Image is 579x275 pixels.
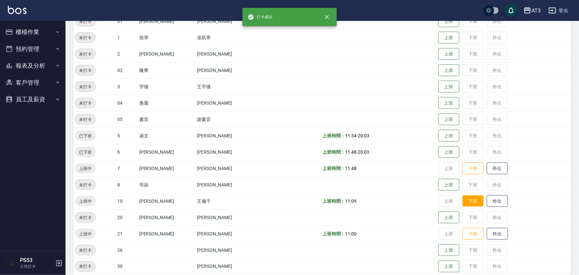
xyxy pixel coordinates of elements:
[196,46,263,62] td: [PERSON_NAME]
[196,193,263,209] td: 王儀千
[196,111,263,128] td: 謝書宜
[116,111,138,128] td: 05
[8,6,27,14] img: Logo
[138,226,196,242] td: [PERSON_NAME]
[196,13,263,29] td: [PERSON_NAME]
[196,144,263,160] td: [PERSON_NAME]
[438,212,459,224] button: 上班
[138,128,196,144] td: 淑文
[196,209,263,226] td: [PERSON_NAME]
[116,13,138,29] td: 01
[138,95,196,111] td: 惠麗
[322,166,345,171] b: 上班時間：
[20,264,53,269] p: 公司打卡
[138,177,196,193] td: 岢諭
[345,133,357,138] span: 11:34
[358,149,370,155] span: 20:03
[531,7,541,15] div: AT3
[5,257,18,270] img: Person
[75,263,95,270] span: 未打卡
[505,4,518,17] button: save
[487,195,508,207] button: 外出
[463,228,484,240] button: 下班
[438,113,459,126] button: 上班
[116,46,138,62] td: 2
[3,24,63,41] button: 櫃檯作業
[321,128,437,144] td: -
[196,160,263,177] td: [PERSON_NAME]
[138,111,196,128] td: 書宜
[116,29,138,46] td: 1
[116,95,138,111] td: 04
[75,67,95,74] span: 未打卡
[138,29,196,46] td: 筑葶
[248,14,273,20] span: 打卡成功
[438,146,459,158] button: 上班
[75,51,95,58] span: 未打卡
[438,261,459,273] button: 上班
[75,116,95,123] span: 未打卡
[138,13,196,29] td: [PERSON_NAME]
[196,95,263,111] td: [PERSON_NAME]
[75,231,96,237] span: 上班中
[3,91,63,108] button: 員工及薪資
[345,231,357,236] span: 11:00
[196,242,263,258] td: [PERSON_NAME]
[438,64,459,77] button: 上班
[487,228,508,240] button: 外出
[75,132,96,139] span: 已下班
[3,41,63,58] button: 預約管理
[345,166,357,171] span: 11:48
[196,226,263,242] td: [PERSON_NAME]
[438,48,459,60] button: 上班
[322,198,345,204] b: 上班時間：
[438,244,459,256] button: 上班
[3,57,63,74] button: 報表及分析
[438,97,459,109] button: 上班
[521,4,543,17] button: AT3
[20,257,53,264] h5: PS53
[116,78,138,95] td: 3
[116,242,138,258] td: 26
[75,198,96,205] span: 上班中
[196,258,263,275] td: [PERSON_NAME]
[358,133,370,138] span: 20:03
[138,78,196,95] td: 宇徵
[138,209,196,226] td: [PERSON_NAME]
[116,226,138,242] td: 21
[438,179,459,191] button: 上班
[75,34,95,41] span: 未打卡
[75,181,95,188] span: 未打卡
[116,258,138,275] td: 30
[463,163,484,175] button: 下班
[322,133,345,138] b: 上班時間：
[116,160,138,177] td: 7
[438,15,459,27] button: 上班
[196,177,263,193] td: [PERSON_NAME]
[116,209,138,226] td: 20
[322,231,345,236] b: 上班時間：
[196,29,263,46] td: 張筑葶
[438,130,459,142] button: 上班
[75,18,95,25] span: 未打卡
[75,214,95,221] span: 未打卡
[138,160,196,177] td: [PERSON_NAME]
[75,100,95,107] span: 未打卡
[438,32,459,44] button: 上班
[138,193,196,209] td: [PERSON_NAME]
[546,5,571,17] button: 登出
[487,163,508,175] button: 外出
[116,177,138,193] td: 8
[138,46,196,62] td: [PERSON_NAME]
[196,62,263,78] td: [PERSON_NAME]
[116,144,138,160] td: 6
[116,128,138,144] td: 5
[3,74,63,91] button: 客戶管理
[75,165,96,172] span: 上班中
[463,196,484,207] button: 下班
[116,62,138,78] td: 02
[320,10,334,24] button: close
[345,149,357,155] span: 11:48
[322,149,345,155] b: 上班時間：
[138,144,196,160] td: [PERSON_NAME]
